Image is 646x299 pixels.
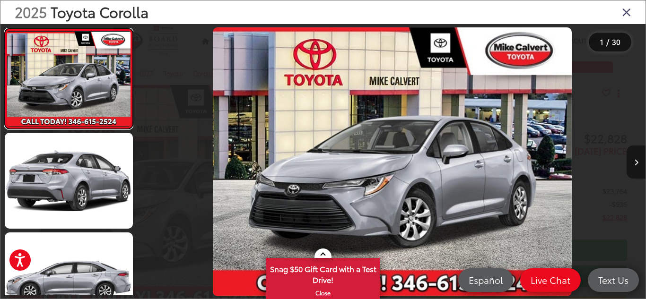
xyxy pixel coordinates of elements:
span: 30 [612,36,620,47]
img: 2025 Toyota Corolla LE [213,27,572,297]
span: Español [464,274,507,286]
a: Español [458,268,513,292]
div: 2025 Toyota Corolla LE 0 [139,27,646,297]
span: Text Us [594,274,633,286]
span: 1 [600,36,603,47]
span: Snag $50 Gift Card with a Test Drive! [267,259,379,288]
span: Toyota Corolla [51,1,148,22]
i: Close gallery [622,6,631,18]
img: 2025 Toyota Corolla LE [6,32,131,126]
span: 2025 [15,1,47,22]
img: 2025 Toyota Corolla LE [3,132,134,230]
a: Live Chat [520,268,581,292]
a: Text Us [588,268,639,292]
button: Next image [627,145,646,179]
span: Live Chat [526,274,575,286]
span: / [605,39,610,45]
